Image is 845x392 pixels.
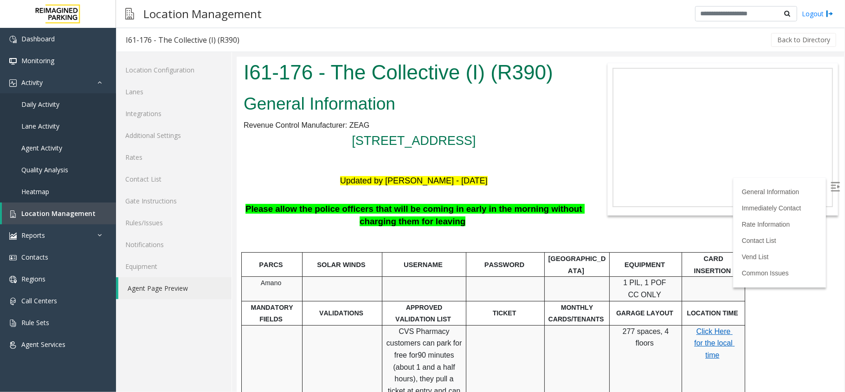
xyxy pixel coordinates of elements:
[9,58,17,65] img: 'icon'
[21,144,62,152] span: Agent Activity
[9,320,17,327] img: 'icon'
[7,65,133,72] span: Revenue Control Manufacturer: ZEAG
[312,247,368,267] span: MONTHLY CARDS/TENANTS
[505,180,540,188] a: Contact List
[248,204,288,212] span: PASSWORD
[802,9,833,19] a: Logout
[21,78,43,87] span: Activity
[458,271,498,302] a: Click Here for the local time
[9,298,17,305] img: 'icon'
[116,168,232,190] a: Contact List
[450,253,501,260] span: LOCATION TIME
[103,119,251,129] font: Updated by [PERSON_NAME] - [DATE]
[9,341,17,349] img: 'icon'
[21,100,59,109] span: Daily Activity
[392,234,425,242] span: CC ONLY
[505,213,552,220] a: Common Issues
[14,247,58,267] span: MANDATORY FIELDS
[156,294,220,326] span: 90 minutes (about 1 and a half hours)
[116,234,232,255] a: Notifications
[116,190,232,212] a: Gate Instructions
[116,103,232,124] a: Integrations
[387,222,429,230] span: 1 PIL, 1 POF
[312,198,369,218] span: [GEOGRAPHIC_DATA]
[9,210,17,218] img: 'icon'
[116,255,232,277] a: Equipment
[21,56,54,65] span: Monitoring
[118,277,232,299] a: Agent Page Preview
[21,340,65,349] span: Agent Services
[9,147,348,170] span: Please allow the police officers that will be coming in early in the morning without charging the...
[505,196,532,204] a: Vend List
[9,79,17,87] img: 'icon'
[125,2,134,25] img: pageIcon
[505,148,565,155] a: Immediately Contact
[826,9,833,19] img: logout
[22,204,46,212] span: PARCS
[21,253,48,261] span: Contacts
[388,204,428,212] span: EQUIPMENT
[116,212,232,234] a: Rules/Issues
[150,271,227,302] span: CVS Pharmacy customers can park for free for
[9,36,17,43] img: 'icon'
[9,276,17,283] img: 'icon'
[458,198,495,218] span: CARD INSERTION
[505,164,554,171] a: Rate Information
[21,165,68,174] span: Quality Analysis
[505,131,563,139] a: General Information
[380,253,437,260] span: GARAGE LAYOUT
[126,34,239,46] div: I61-176 - The Collective (I) (R390)
[167,204,206,212] span: USERNAME
[21,274,45,283] span: Regions
[21,296,57,305] span: Call Centers
[21,231,45,240] span: Reports
[139,2,266,25] h3: Location Management
[116,59,232,81] a: Location Configuration
[256,253,280,260] span: TICKET
[386,271,434,291] span: 277 spaces, 4 floors
[116,124,232,146] a: Additional Settings
[594,125,603,135] img: Open/Close Sidebar Menu
[771,33,836,47] button: Back to Directory
[7,1,348,30] h1: I61-176 - The Collective (I) (R390)
[159,247,214,267] span: APPROVED VALIDATION LIST
[24,222,45,230] span: Amano
[115,77,239,91] a: [STREET_ADDRESS]
[2,203,116,224] a: Location Management
[116,81,232,103] a: Lanes
[7,35,348,59] h2: General Information
[9,232,17,240] img: 'icon'
[80,204,129,212] span: SOLAR WINDS
[21,34,55,43] span: Dashboard
[21,122,59,131] span: Lane Activity
[83,253,127,260] span: VALIDATIONS
[151,318,226,362] span: , they pull a ticket at entry and can get their ticket
[116,146,232,168] a: Rates
[21,209,96,218] span: Location Management
[9,254,17,261] img: 'icon'
[21,187,49,196] span: Heatmap
[21,318,49,327] span: Rule Sets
